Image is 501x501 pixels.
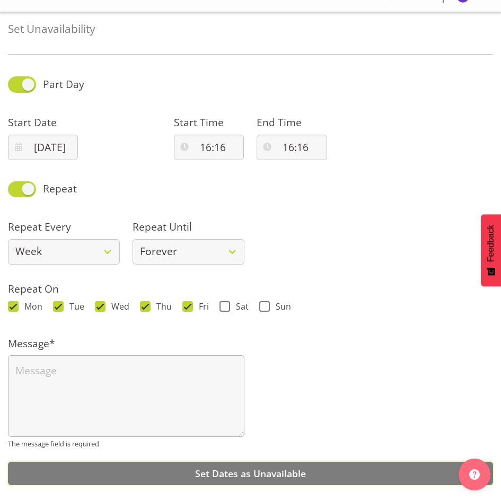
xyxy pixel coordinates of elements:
h4: Set Unavailability [8,23,493,35]
input: Click to select... [174,135,244,160]
span: Thu [151,301,172,312]
span: Fri [193,301,209,312]
input: Click to select... [8,135,78,160]
span: Repeat [36,181,77,197]
label: Message* [8,336,244,351]
span: Set Dates as Unavailable [195,467,306,480]
label: Repeat Every [8,219,120,235]
label: Start Date [8,115,78,130]
span: Part Day [43,77,84,91]
button: Feedback - Show survey [481,214,501,286]
label: Repeat On [8,282,493,297]
label: Start Time [174,115,244,130]
label: End Time [257,115,327,130]
span: Sun [270,301,291,312]
span: Sat [230,301,249,312]
span: Tue [64,301,84,312]
span: Wed [106,301,129,312]
label: Repeat Until [133,219,244,235]
button: Set Dates as Unavailable [8,462,493,485]
img: help-xxl-2.png [469,469,480,480]
input: Click to select... [257,135,327,160]
p: The message field is required [8,439,244,449]
span: Feedback [486,225,496,262]
span: Mon [19,301,42,312]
